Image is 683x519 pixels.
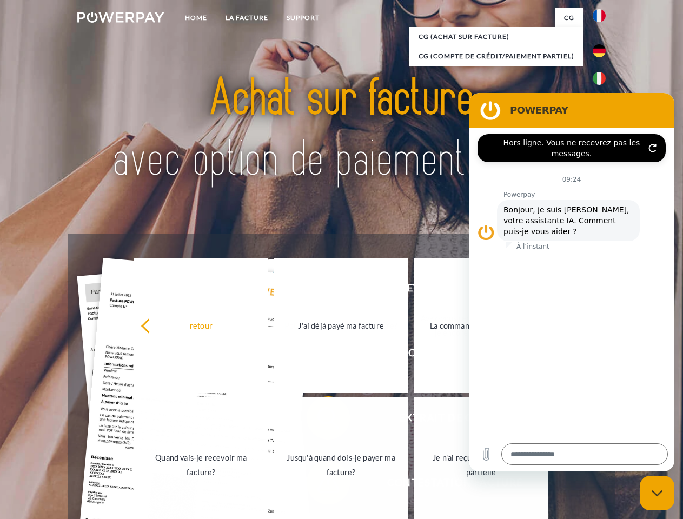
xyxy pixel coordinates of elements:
[141,450,262,480] div: Quand vais-je recevoir ma facture?
[277,8,329,28] a: Support
[176,8,216,28] a: Home
[141,318,262,332] div: retour
[420,450,542,480] div: Je n'ai reçu qu'une livraison partielle
[555,8,583,28] a: CG
[103,52,580,207] img: title-powerpay_fr.svg
[420,318,542,332] div: La commande a été renvoyée
[593,72,606,85] img: it
[640,476,674,510] iframe: Bouton de lancement de la fenêtre de messagerie, conversation en cours
[593,9,606,22] img: fr
[409,46,583,66] a: CG (Compte de crédit/paiement partiel)
[593,44,606,57] img: de
[280,318,402,332] div: J'ai déjà payé ma facture
[77,12,164,23] img: logo-powerpay-white.svg
[409,27,583,46] a: CG (achat sur facture)
[216,8,277,28] a: LA FACTURE
[469,93,674,471] iframe: Fenêtre de messagerie
[280,450,402,480] div: Jusqu'à quand dois-je payer ma facture?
